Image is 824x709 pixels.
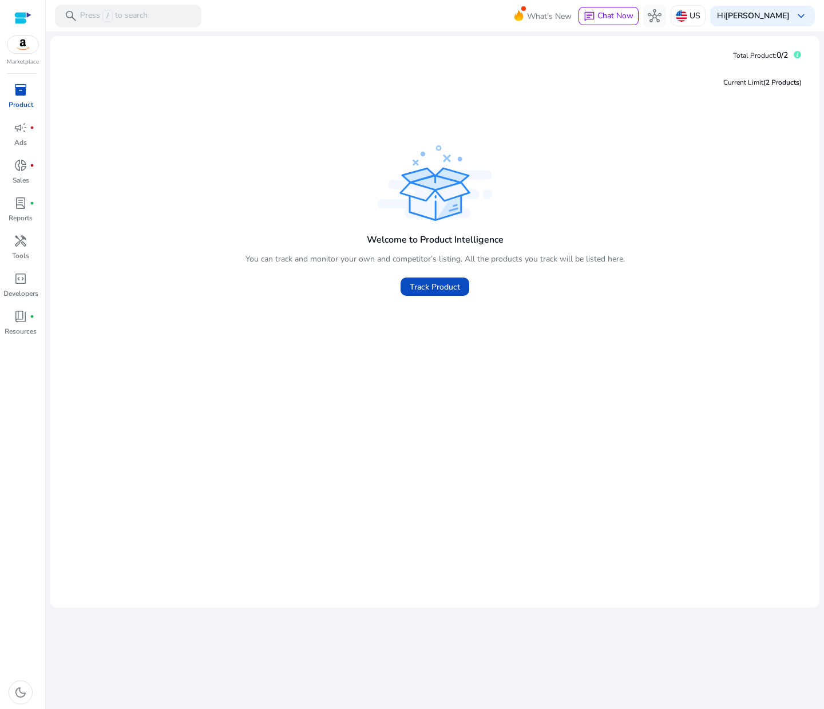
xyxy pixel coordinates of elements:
span: Total Product: [733,51,777,60]
span: keyboard_arrow_down [794,9,808,23]
span: lab_profile [14,196,27,210]
span: fiber_manual_record [30,125,34,130]
span: fiber_manual_record [30,201,34,205]
button: chatChat Now [579,7,639,25]
h4: Welcome to Product Intelligence [367,235,504,245]
p: Resources [5,326,37,336]
span: book_4 [14,310,27,323]
img: amazon.svg [7,36,38,53]
span: Track Product [410,281,460,293]
p: Hi [717,12,790,20]
span: inventory_2 [14,83,27,97]
span: code_blocks [14,272,27,286]
p: Reports [9,213,33,223]
img: track_product.svg [378,145,492,221]
span: Chat Now [597,10,633,21]
span: dark_mode [14,686,27,699]
p: US [690,6,700,26]
img: us.svg [676,10,687,22]
p: Ads [14,137,27,148]
p: Sales [13,175,29,185]
p: Marketplace [7,58,39,66]
button: hub [643,5,666,27]
span: campaign [14,121,27,134]
span: fiber_manual_record [30,163,34,168]
span: / [102,10,113,22]
span: fiber_manual_record [30,314,34,319]
b: [PERSON_NAME] [725,10,790,21]
p: Product [9,100,33,110]
span: hub [648,9,661,23]
span: search [64,9,78,23]
span: handyman [14,234,27,248]
p: You can track and monitor your own and competitor’s listing. All the products you track will be l... [245,253,625,265]
div: Current Limit ) [723,77,802,88]
p: Tools [12,251,29,261]
span: chat [584,11,595,22]
span: donut_small [14,159,27,172]
p: Developers [3,288,38,299]
p: Press to search [80,10,148,22]
span: 0/2 [777,50,788,61]
span: What's New [527,6,572,26]
span: (2 Products [763,78,799,87]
